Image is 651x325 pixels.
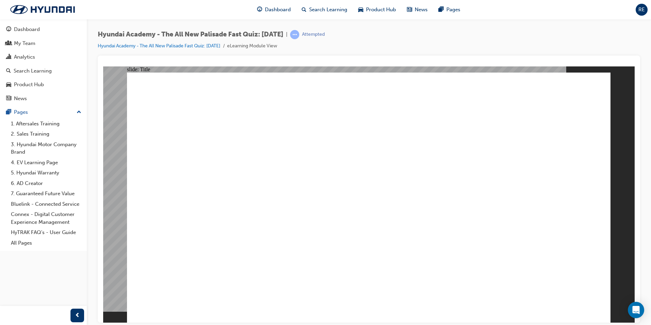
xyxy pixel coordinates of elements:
[433,3,466,17] a: pages-iconPages
[636,4,648,16] button: RE
[3,65,84,77] a: Search Learning
[3,22,84,106] button: DashboardMy TeamAnalyticsSearch LearningProduct HubNews
[6,82,11,88] span: car-icon
[14,81,44,89] div: Product Hub
[14,108,28,116] div: Pages
[265,6,291,14] span: Dashboard
[6,27,11,33] span: guage-icon
[6,109,11,115] span: pages-icon
[8,178,84,189] a: 6. AD Creator
[227,42,277,50] li: eLearning Module View
[3,92,84,105] a: News
[14,40,35,47] div: My Team
[309,6,347,14] span: Search Learning
[353,3,401,17] a: car-iconProduct Hub
[8,119,84,129] a: 1. Aftersales Training
[98,43,220,49] a: Hyundai Academy - The All New Palisade Fast Quiz: [DATE]
[401,3,433,17] a: news-iconNews
[252,3,296,17] a: guage-iconDashboard
[3,37,84,50] a: My Team
[77,108,81,117] span: up-icon
[14,26,40,33] div: Dashboard
[628,302,644,318] div: Open Intercom Messenger
[3,106,84,119] button: Pages
[14,95,27,103] div: News
[296,3,353,17] a: search-iconSearch Learning
[3,23,84,36] a: Dashboard
[290,30,299,39] span: learningRecordVerb_ATTEMPT-icon
[257,5,262,14] span: guage-icon
[6,41,11,47] span: people-icon
[75,311,80,320] span: prev-icon
[302,5,306,14] span: search-icon
[8,129,84,139] a: 2. Sales Training
[8,188,84,199] a: 7. Guaranteed Future Value
[358,5,363,14] span: car-icon
[3,2,82,17] img: Trak
[8,168,84,178] a: 5. Hyundai Warranty
[6,68,11,74] span: search-icon
[3,78,84,91] a: Product Hub
[8,227,84,238] a: HyTRAK FAQ's - User Guide
[3,51,84,63] a: Analytics
[6,54,11,60] span: chart-icon
[8,139,84,157] a: 3. Hyundai Motor Company Brand
[8,199,84,210] a: Bluelink - Connected Service
[8,238,84,248] a: All Pages
[407,5,412,14] span: news-icon
[638,6,645,14] span: RE
[6,96,11,102] span: news-icon
[302,31,325,38] div: Attempted
[98,31,283,38] span: Hyundai Academy - The All New Palisade Fast Quiz: [DATE]
[8,209,84,227] a: Connex - Digital Customer Experience Management
[415,6,428,14] span: News
[14,67,52,75] div: Search Learning
[366,6,396,14] span: Product Hub
[8,157,84,168] a: 4. EV Learning Page
[14,53,35,61] div: Analytics
[286,31,287,38] span: |
[446,6,460,14] span: Pages
[439,5,444,14] span: pages-icon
